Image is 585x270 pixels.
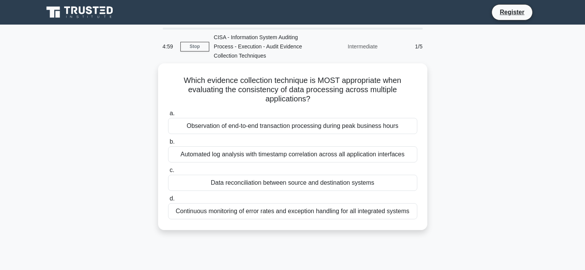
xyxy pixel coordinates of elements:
span: b. [170,138,175,145]
div: 1/5 [382,39,427,54]
div: Data reconciliation between source and destination systems [168,175,417,191]
div: Intermediate [315,39,382,54]
span: c. [170,167,174,173]
span: a. [170,110,175,116]
div: 4:59 [158,39,180,54]
div: Observation of end-to-end transaction processing during peak business hours [168,118,417,134]
div: Automated log analysis with timestamp correlation across all application interfaces [168,146,417,162]
a: Stop [180,42,209,51]
div: CISA - Information System Auditing Process - Execution - Audit Evidence Collection Techniques [209,30,315,63]
span: d. [170,195,175,202]
a: Register [495,7,529,17]
div: Continuous monitoring of error rates and exception handling for all integrated systems [168,203,417,219]
h5: Which evidence collection technique is MOST appropriate when evaluating the consistency of data p... [167,76,418,104]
